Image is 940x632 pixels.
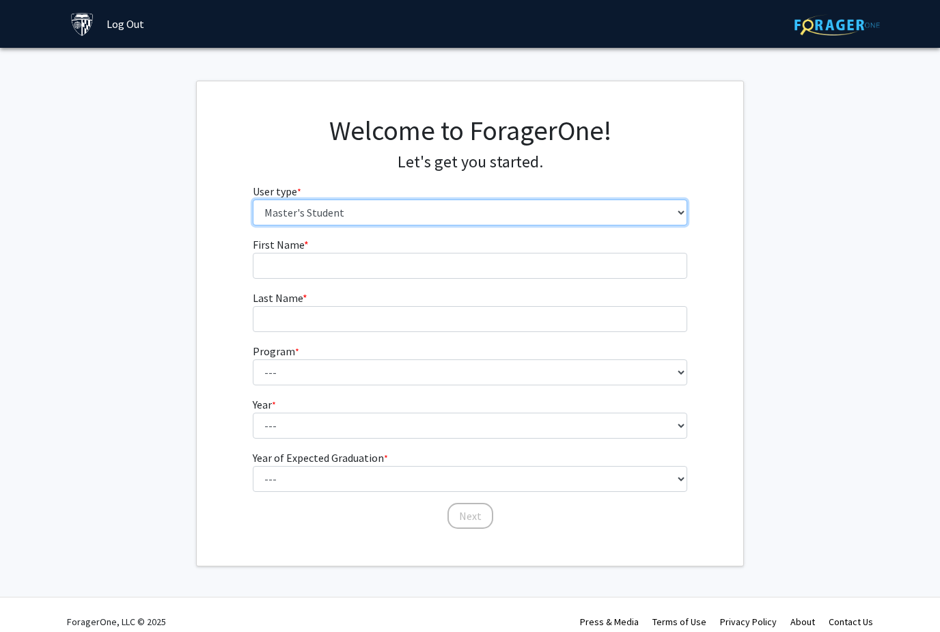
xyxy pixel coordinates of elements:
a: Terms of Use [652,616,706,628]
a: Contact Us [829,616,873,628]
img: Johns Hopkins University Logo [70,12,94,36]
a: Privacy Policy [720,616,777,628]
label: Year [253,396,276,413]
img: ForagerOne Logo [794,14,880,36]
label: Year of Expected Graduation [253,450,388,466]
a: About [790,616,815,628]
label: User type [253,183,301,200]
a: Press & Media [580,616,639,628]
span: Last Name [253,291,303,305]
span: First Name [253,238,304,251]
iframe: Chat [10,571,58,622]
button: Next [447,503,493,529]
label: Program [253,343,299,359]
h1: Welcome to ForagerOne! [253,114,688,147]
h4: Let's get you started. [253,152,688,172]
